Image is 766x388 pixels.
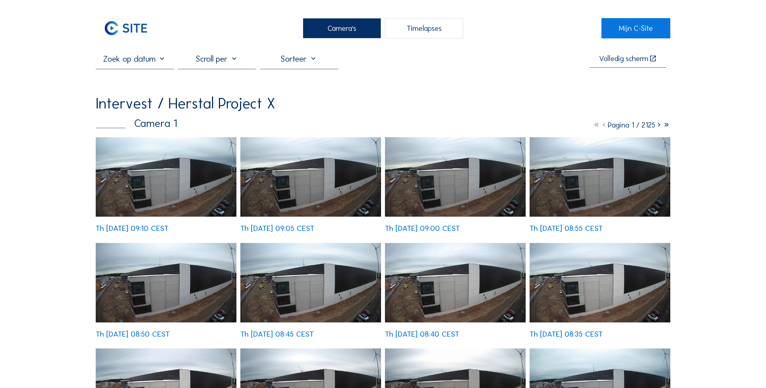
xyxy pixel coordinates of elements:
span: Pagina 1 / 2125 [608,120,655,130]
div: Th [DATE] 08:55 CEST [530,225,603,232]
div: Th [DATE] 08:35 CEST [530,330,603,338]
img: image_53408736 [96,137,236,217]
div: Th [DATE] 08:50 CEST [96,330,170,338]
img: image_53408123 [96,243,236,322]
a: Mijn C-Site [601,18,670,38]
div: Th [DATE] 08:40 CEST [385,330,459,338]
div: Camera's [303,18,381,38]
div: Intervest / Herstal Project X [96,96,275,111]
div: Th [DATE] 08:45 CEST [240,330,314,338]
div: Th [DATE] 09:10 CEST [96,225,168,232]
img: image_53408059 [240,243,381,322]
img: image_53408411 [385,137,526,217]
div: Timelapses [385,18,463,38]
img: image_53407909 [385,243,526,322]
div: Th [DATE] 09:05 CEST [240,225,314,232]
div: Camera 1 [96,118,177,129]
div: Th [DATE] 09:00 CEST [385,225,460,232]
img: image_53408555 [240,137,381,217]
img: image_53407748 [530,243,670,322]
img: C-SITE Logo [96,18,156,38]
input: Zoek op datum 󰅀 [96,54,174,64]
img: image_53408266 [530,137,670,217]
div: Volledig scherm [599,55,648,63]
a: C-SITE Logo [96,18,165,38]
